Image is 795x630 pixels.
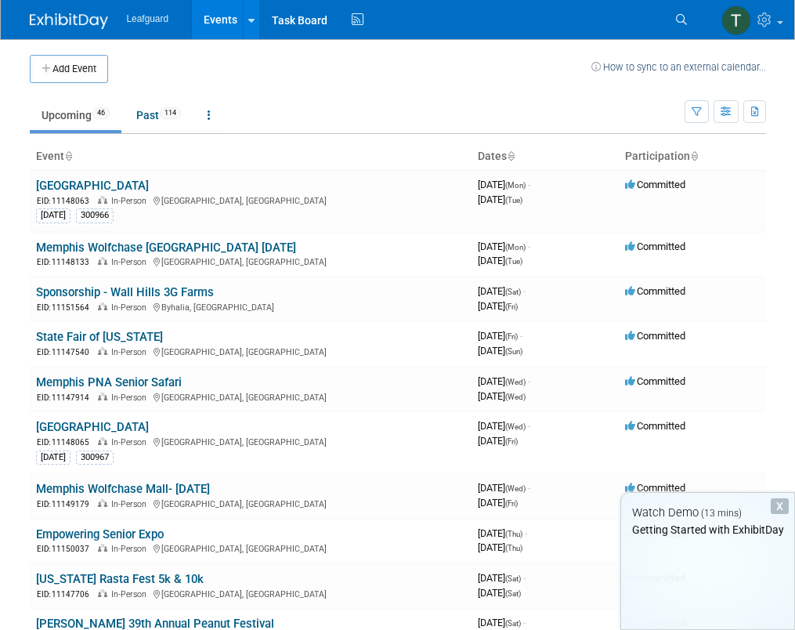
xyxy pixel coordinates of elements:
[98,393,107,400] img: In-Person Event
[36,208,70,223] div: [DATE]
[98,196,107,204] img: In-Person Event
[127,13,169,24] span: Leafguard
[36,451,70,465] div: [DATE]
[625,330,685,342] span: Committed
[30,143,472,170] th: Event
[505,574,521,583] span: (Sat)
[98,257,107,265] img: In-Person Event
[528,482,530,494] span: -
[37,258,96,266] span: EID: 11148133
[505,378,526,386] span: (Wed)
[621,522,794,538] div: Getting Started with ExhibitDay
[111,544,151,554] span: In-Person
[111,393,151,403] span: In-Person
[36,300,465,313] div: Byhalia, [GEOGRAPHIC_DATA]
[472,143,619,170] th: Dates
[30,55,108,83] button: Add Event
[525,527,527,539] span: -
[528,241,530,252] span: -
[478,241,530,252] span: [DATE]
[507,150,515,162] a: Sort by Start Date
[625,420,685,432] span: Committed
[36,572,204,586] a: [US_STATE] Rasta Fest 5k & 10k
[701,508,742,519] span: (13 mins)
[528,179,530,190] span: -
[37,545,96,553] span: EID: 11150037
[36,420,149,434] a: [GEOGRAPHIC_DATA]
[625,285,685,297] span: Committed
[478,390,526,402] span: [DATE]
[111,589,151,599] span: In-Person
[125,100,193,130] a: Past114
[111,499,151,509] span: In-Person
[478,527,527,539] span: [DATE]
[111,257,151,267] span: In-Person
[36,482,210,496] a: Memphis Wolfchase Mall- [DATE]
[36,390,465,404] div: [GEOGRAPHIC_DATA], [GEOGRAPHIC_DATA]
[625,241,685,252] span: Committed
[505,530,522,538] span: (Thu)
[36,497,465,510] div: [GEOGRAPHIC_DATA], [GEOGRAPHIC_DATA]
[771,498,789,514] div: Dismiss
[505,393,526,401] span: (Wed)
[36,375,182,389] a: Memphis PNA Senior Safari
[98,544,107,552] img: In-Person Event
[478,435,518,447] span: [DATE]
[523,285,526,297] span: -
[111,347,151,357] span: In-Person
[520,330,522,342] span: -
[98,437,107,445] img: In-Person Event
[505,196,522,205] span: (Tue)
[625,179,685,190] span: Committed
[478,300,518,312] span: [DATE]
[37,393,96,402] span: EID: 11147914
[721,5,751,35] img: Tyrone Rector
[478,285,526,297] span: [DATE]
[505,422,526,431] span: (Wed)
[76,451,114,465] div: 300967
[478,330,522,342] span: [DATE]
[478,587,521,599] span: [DATE]
[36,179,149,193] a: [GEOGRAPHIC_DATA]
[64,150,72,162] a: Sort by Event Name
[478,179,530,190] span: [DATE]
[36,345,465,358] div: [GEOGRAPHIC_DATA], [GEOGRAPHIC_DATA]
[619,143,766,170] th: Participation
[30,100,121,130] a: Upcoming46
[37,303,96,312] span: EID: 11151564
[36,587,465,600] div: [GEOGRAPHIC_DATA], [GEOGRAPHIC_DATA]
[76,208,114,223] div: 300966
[36,435,465,448] div: [GEOGRAPHIC_DATA], [GEOGRAPHIC_DATA]
[505,437,518,446] span: (Fri)
[478,497,518,509] span: [DATE]
[505,288,521,296] span: (Sat)
[478,541,522,553] span: [DATE]
[505,484,526,493] span: (Wed)
[505,544,522,552] span: (Thu)
[36,241,296,255] a: Memphis Wolfchase [GEOGRAPHIC_DATA] [DATE]
[505,499,518,508] span: (Fri)
[37,197,96,205] span: EID: 11148063
[505,619,521,628] span: (Sat)
[505,257,522,266] span: (Tue)
[478,375,530,387] span: [DATE]
[36,541,465,555] div: [GEOGRAPHIC_DATA], [GEOGRAPHIC_DATA]
[505,589,521,598] span: (Sat)
[36,285,214,299] a: Sponsorship - Wall Hills 3G Farms
[478,194,522,205] span: [DATE]
[92,107,110,119] span: 46
[505,243,526,252] span: (Mon)
[111,302,151,313] span: In-Person
[36,527,164,541] a: Empowering Senior Expo
[37,348,96,357] span: EID: 11147540
[505,347,522,356] span: (Sun)
[37,438,96,447] span: EID: 11148065
[98,499,107,507] img: In-Person Event
[523,617,526,628] span: -
[160,107,181,119] span: 114
[625,375,685,387] span: Committed
[505,181,526,190] span: (Mon)
[528,420,530,432] span: -
[98,589,107,597] img: In-Person Event
[36,330,163,344] a: State Fair of [US_STATE]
